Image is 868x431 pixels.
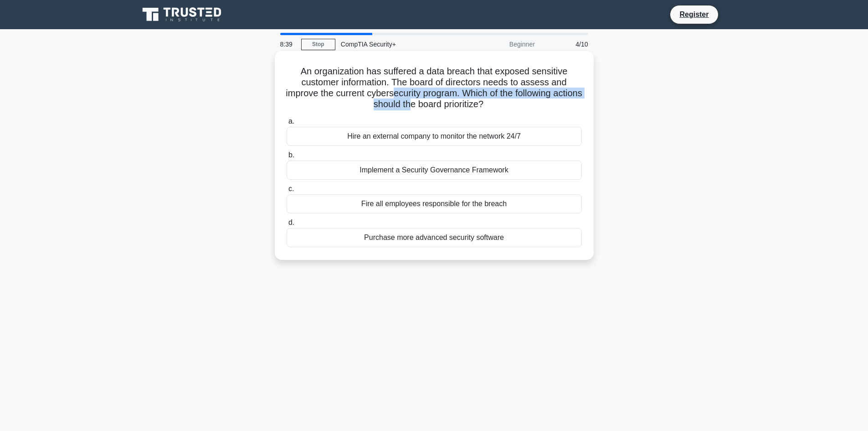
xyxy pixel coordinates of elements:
[287,127,582,146] div: Hire an external company to monitor the network 24/7
[288,185,294,192] span: c.
[301,39,335,50] a: Stop
[287,228,582,247] div: Purchase more advanced security software
[288,218,294,226] span: d.
[461,35,540,53] div: Beginner
[275,35,301,53] div: 8:39
[287,194,582,213] div: Fire all employees responsible for the breach
[674,9,714,20] a: Register
[540,35,594,53] div: 4/10
[288,151,294,159] span: b.
[286,66,583,110] h5: An organization has suffered a data breach that exposed sensitive customer information. The board...
[288,117,294,125] span: a.
[335,35,461,53] div: CompTIA Security+
[287,161,582,180] div: Implement a Security Governance Framework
